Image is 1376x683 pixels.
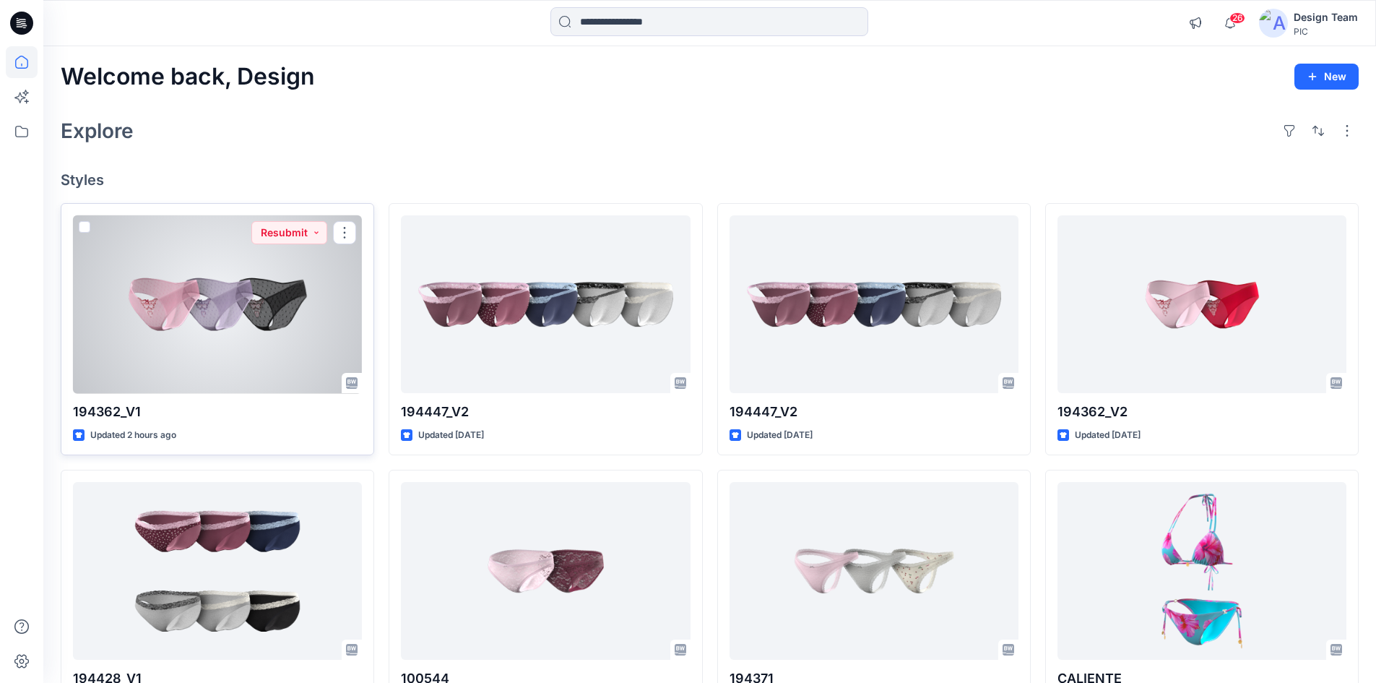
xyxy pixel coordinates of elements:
p: Updated 2 hours ago [90,428,176,443]
a: 100544 [401,482,690,661]
a: 194362_V2 [1057,215,1346,394]
p: Updated [DATE] [747,428,813,443]
a: 194428_V1 [73,482,362,661]
p: Updated [DATE] [418,428,484,443]
span: 26 [1229,12,1245,24]
img: avatar [1259,9,1288,38]
div: Design Team [1294,9,1358,26]
p: 194362_V2 [1057,402,1346,422]
p: 194447_V2 [730,402,1018,422]
a: CALIENTE [1057,482,1346,661]
a: 194362_V1 [73,215,362,394]
p: Updated [DATE] [1075,428,1141,443]
p: 194447_V2 [401,402,690,422]
p: 194362_V1 [73,402,362,422]
a: 194371 [730,482,1018,661]
h4: Styles [61,171,1359,189]
h2: Explore [61,119,134,142]
h2: Welcome back, Design [61,64,315,90]
button: New [1294,64,1359,90]
a: 194447_V2 [730,215,1018,394]
a: 194447_V2 [401,215,690,394]
div: PIC [1294,26,1358,37]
